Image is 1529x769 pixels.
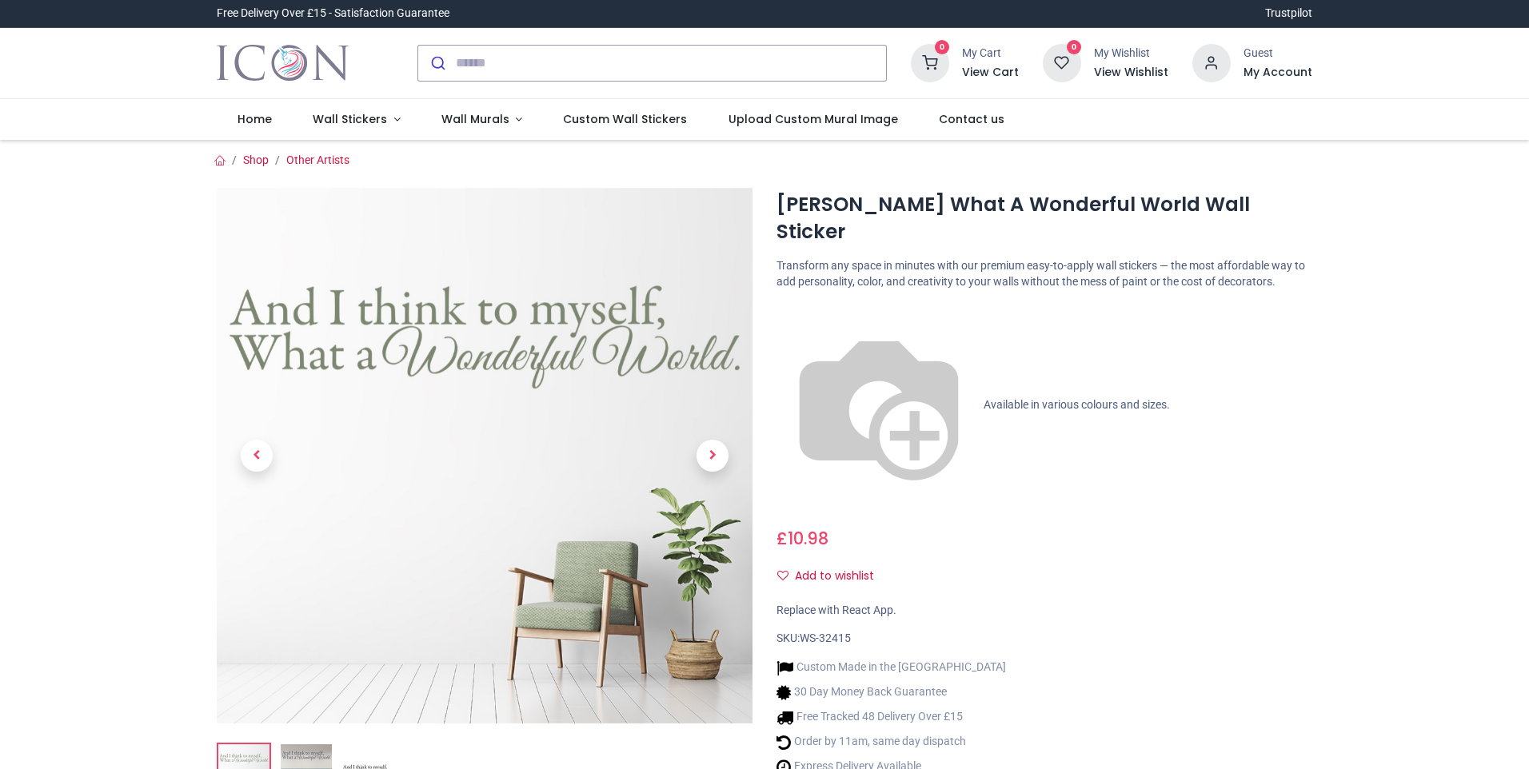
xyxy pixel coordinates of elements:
span: Custom Wall Stickers [563,111,687,127]
span: £ [776,527,828,550]
a: View Cart [962,65,1019,81]
div: My Cart [962,46,1019,62]
span: Previous [241,440,273,472]
div: Replace with React App. [776,603,1312,619]
a: View Wishlist [1094,65,1168,81]
i: Add to wishlist [777,570,788,581]
img: Icon Wall Stickers [217,41,349,86]
a: Trustpilot [1265,6,1312,22]
span: Home [238,111,272,127]
div: Guest [1244,46,1312,62]
span: Contact us [939,111,1004,127]
button: Submit [418,46,456,81]
span: Wall Murals [441,111,509,127]
span: Next [697,440,729,472]
span: Available in various colours and sizes. [984,397,1170,410]
a: Next [673,268,753,643]
a: Wall Murals [421,99,543,141]
a: Wall Stickers [292,99,421,141]
span: 10.98 [788,527,828,550]
span: WS-32415 [800,632,851,644]
a: Logo of Icon Wall Stickers [217,41,349,86]
img: color-wheel.png [776,303,981,508]
li: Custom Made in the [GEOGRAPHIC_DATA] [776,659,1006,676]
a: Previous [217,268,297,643]
img: Louis Armstrong What A Wonderful World Wall Sticker [217,188,753,723]
li: 30 Day Money Back Guarantee [776,684,1006,701]
span: Upload Custom Mural Image [729,111,898,127]
p: Transform any space in minutes with our premium easy-to-apply wall stickers — the most affordable... [776,258,1312,289]
li: Free Tracked 48 Delivery Over £15 [776,709,1006,726]
div: Free Delivery Over £15 - Satisfaction Guarantee [217,6,449,22]
div: SKU: [776,631,1312,647]
div: My Wishlist [1094,46,1168,62]
span: Wall Stickers [313,111,387,127]
a: 0 [911,55,949,68]
sup: 0 [935,40,950,55]
li: Order by 11am, same day dispatch [776,734,1006,751]
sup: 0 [1067,40,1082,55]
a: My Account [1244,65,1312,81]
button: Add to wishlistAdd to wishlist [776,563,888,590]
a: Shop [243,153,269,166]
h1: [PERSON_NAME] What A Wonderful World Wall Sticker [776,191,1312,246]
a: Other Artists [286,153,349,166]
a: 0 [1043,55,1081,68]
